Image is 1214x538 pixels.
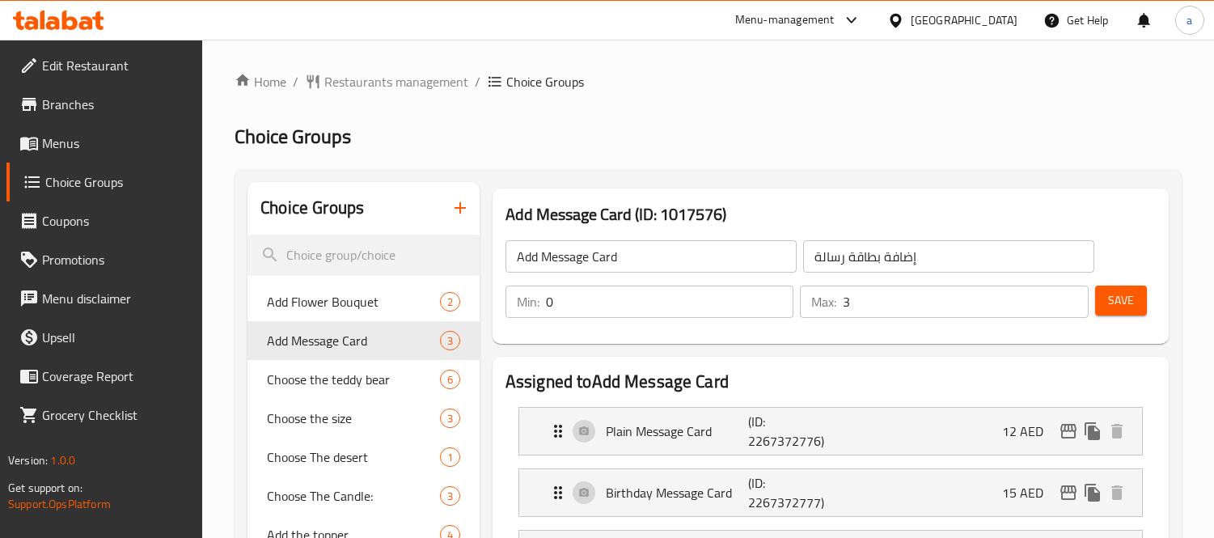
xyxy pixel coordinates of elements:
[505,201,1156,227] h3: Add Message Card (ID: 1017576)
[440,447,460,467] div: Choices
[267,409,440,428] span: Choose the size
[235,72,286,91] a: Home
[519,408,1142,455] div: Expand
[6,279,203,318] a: Menu disclaimer
[505,462,1156,523] li: Expand
[748,473,844,512] p: (ID: 2267372777)
[247,360,480,399] div: Choose the teddy bear6
[247,399,480,438] div: Choose the size3
[42,328,190,347] span: Upsell
[441,450,459,465] span: 1
[267,447,440,467] span: Choose The desert
[247,235,480,276] input: search
[505,400,1156,462] li: Expand
[1056,419,1081,443] button: edit
[6,85,203,124] a: Branches
[45,172,190,192] span: Choice Groups
[42,289,190,308] span: Menu disclaimer
[441,294,459,310] span: 2
[42,250,190,269] span: Promotions
[267,486,440,506] span: Choose The Candle:
[1105,419,1129,443] button: delete
[1056,481,1081,505] button: edit
[441,333,459,349] span: 3
[6,318,203,357] a: Upsell
[1002,483,1056,502] p: 15 AED
[42,405,190,425] span: Grocery Checklist
[293,72,298,91] li: /
[1002,422,1056,441] p: 12 AED
[42,133,190,153] span: Menus
[911,11,1017,29] div: [GEOGRAPHIC_DATA]
[50,450,75,471] span: 1.0.0
[1095,286,1147,316] button: Save
[267,292,440,311] span: Add Flower Bouquet
[440,292,460,311] div: Choices
[324,72,468,91] span: Restaurants management
[441,411,459,426] span: 3
[606,483,748,502] p: Birthday Message Card
[441,489,459,504] span: 3
[440,370,460,389] div: Choices
[475,72,480,91] li: /
[247,321,480,360] div: Add Message Card3
[8,450,48,471] span: Version:
[42,56,190,75] span: Edit Restaurant
[267,370,440,389] span: Choose the teddy bear
[42,95,190,114] span: Branches
[606,422,748,441] p: Plain Message Card
[1081,481,1105,505] button: duplicate
[6,357,203,396] a: Coverage Report
[506,72,584,91] span: Choice Groups
[6,124,203,163] a: Menus
[6,240,203,279] a: Promotions
[517,292,539,311] p: Min:
[1108,290,1134,311] span: Save
[811,292,836,311] p: Max:
[247,477,480,515] div: Choose The Candle:3
[6,201,203,240] a: Coupons
[1081,419,1105,443] button: duplicate
[247,282,480,321] div: Add Flower Bouquet2
[6,46,203,85] a: Edit Restaurant
[42,211,190,231] span: Coupons
[42,366,190,386] span: Coverage Report
[6,396,203,434] a: Grocery Checklist
[235,118,351,155] span: Choice Groups
[8,494,111,515] a: Support.OpsPlatform
[6,163,203,201] a: Choice Groups
[1105,481,1129,505] button: delete
[735,11,835,30] div: Menu-management
[305,72,468,91] a: Restaurants management
[247,438,480,477] div: Choose The desert1
[505,370,1156,394] h2: Assigned to Add Message Card
[267,331,440,350] span: Add Message Card
[519,469,1142,516] div: Expand
[235,72,1182,91] nav: breadcrumb
[748,412,844,451] p: (ID: 2267372776)
[441,372,459,388] span: 6
[8,477,82,498] span: Get support on:
[1187,11,1192,29] span: a
[260,196,364,220] h2: Choice Groups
